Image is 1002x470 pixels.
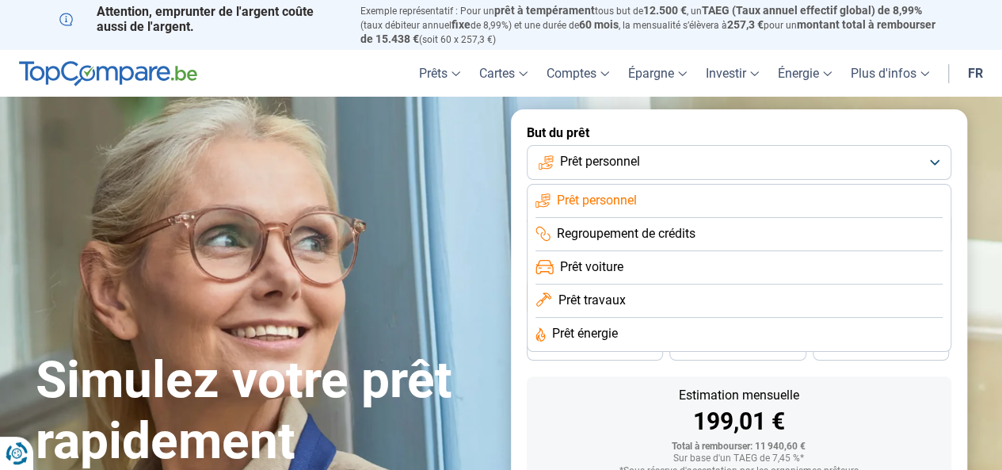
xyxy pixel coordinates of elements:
span: 24 mois [863,344,898,353]
p: Exemple représentatif : Pour un tous but de , un (taux débiteur annuel de 8,99%) et une durée de ... [360,4,943,46]
span: fixe [451,18,471,31]
span: 60 mois [579,18,619,31]
span: 36 mois [577,344,612,353]
span: montant total à rembourser de 15.438 € [360,18,935,45]
a: Prêts [410,50,470,97]
span: Prêt travaux [558,292,625,309]
a: Investir [696,50,768,97]
span: Prêt personnel [560,153,640,170]
span: prêt à tempérament [494,4,595,17]
p: Attention, emprunter de l'argent coûte aussi de l'argent. [59,4,341,34]
img: TopCompare [19,61,197,86]
label: But du prêt [527,125,951,140]
a: Comptes [537,50,619,97]
span: Prêt énergie [552,325,618,342]
a: Cartes [470,50,537,97]
button: Prêt personnel [527,145,951,180]
a: fr [958,50,992,97]
span: TAEG (Taux annuel effectif global) de 8,99% [702,4,922,17]
a: Épargne [619,50,696,97]
div: 199,01 € [539,410,939,434]
span: 12.500 € [643,4,687,17]
span: 257,3 € [727,18,764,31]
span: Prêt personnel [557,192,637,209]
div: Estimation mensuelle [539,389,939,402]
a: Plus d'infos [841,50,939,97]
a: Énergie [768,50,841,97]
div: Total à rembourser: 11 940,60 € [539,441,939,453]
div: Sur base d'un TAEG de 7,45 %* [539,453,939,464]
span: 30 mois [720,344,755,353]
span: Regroupement de crédits [557,225,695,243]
span: Prêt voiture [560,258,623,276]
